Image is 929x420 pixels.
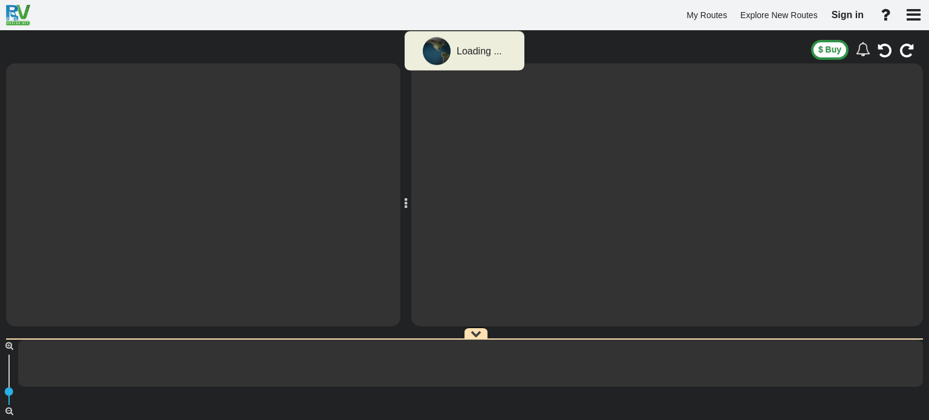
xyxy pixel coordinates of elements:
[811,40,849,60] button: $ Buy
[735,4,823,27] a: Explore New Routes
[681,4,732,27] a: My Routes
[686,10,727,20] span: My Routes
[826,2,869,28] a: Sign in
[6,5,30,25] img: RvPlanetLogo.png
[818,45,841,54] span: $ Buy
[457,45,502,59] div: Loading ...
[832,10,864,20] span: Sign in
[740,10,818,20] span: Explore New Routes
